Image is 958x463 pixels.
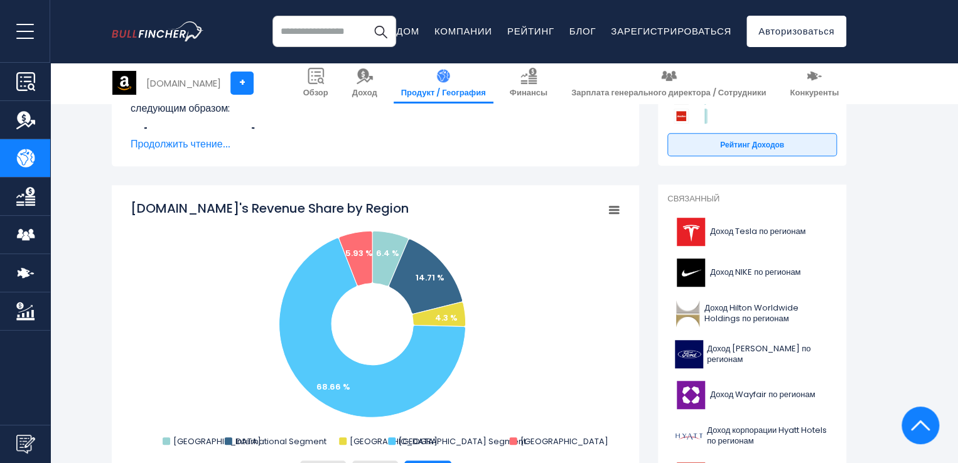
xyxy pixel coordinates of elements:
[667,215,837,249] a: Доход Tesla по регионам
[434,24,492,38] a: Компании
[112,21,203,41] img: логотип снегиря
[296,63,336,104] a: Обзор
[758,24,834,38] font: Авторизоваться
[143,126,258,141] font: [GEOGRAPHIC_DATA]:
[303,87,328,98] font: Обзор
[345,63,385,104] a: Доход
[258,126,360,141] font: 40,86 млрд долларов
[710,388,815,400] font: Доход Wayfair по регионам
[131,200,620,450] svg: Доля доходов Amazon.com по регионам
[235,435,326,447] text: International Segment
[710,266,800,278] font: Доход NIKE по регионам
[365,16,396,47] button: Поиск
[675,218,706,246] img: Логотип TSLA
[507,24,554,38] a: Рейтинг
[401,87,486,98] font: Продукт / География
[131,86,595,115] font: В 2024 финансовом году выручка [DOMAIN_NAME] по географическим регионам распределилась следующим ...
[674,109,689,124] img: Логотип конкурентов AutoZone
[239,75,245,90] font: +
[667,337,837,371] a: Доход [PERSON_NAME] по регионам
[746,16,846,47] a: Авторизоваться
[316,381,350,393] text: 68.66 %
[146,77,221,90] font: [DOMAIN_NAME]
[345,247,373,259] text: 5.93 %
[416,272,444,284] text: 14.71 %
[790,87,839,98] font: Конкуренты
[376,247,399,259] text: 6.4 %
[502,63,555,104] a: Финансы
[720,139,784,150] font: Рейтинг доходов
[667,378,837,412] a: Доход Wayfair по регионам
[112,71,136,95] img: Логотип AMZN
[396,24,419,38] a: Дом
[571,87,766,98] font: Зарплата генерального директора / Сотрудники
[510,87,547,98] font: Финансы
[394,63,493,104] a: Продукт / География
[435,312,458,324] text: 4.3 %
[399,435,526,447] text: [GEOGRAPHIC_DATA] Segment
[710,225,805,237] font: Доход Tesla по регионам
[131,200,409,217] tspan: [DOMAIN_NAME]'s Revenue Share by Region
[667,296,837,331] a: Доход Hilton Worldwide Holdings по регионам
[611,24,731,38] a: Зарегистрироваться
[675,258,706,287] img: Логотип НКЕ
[707,343,810,365] font: Доход [PERSON_NAME] по регионам
[667,255,837,290] a: Доход NIKE по регионам
[173,435,261,447] text: [GEOGRAPHIC_DATA]
[564,63,773,104] a: Зарплата генерального директора / Сотрудники
[707,424,827,447] font: Доход корпорации Hyatt Hotels по регионам
[131,137,230,151] font: Продолжить чтение...
[112,21,203,41] a: Перейти на домашнюю страницу
[782,63,846,104] a: Конкуренты
[352,87,377,98] font: Доход
[230,72,254,95] a: +
[520,435,608,447] text: [GEOGRAPHIC_DATA]
[667,193,719,205] font: Связанный
[675,340,703,368] img: Логотип F
[704,302,799,324] font: Доход Hilton Worldwide Holdings по регионам
[569,24,596,38] a: Блог
[675,422,703,450] img: Логотип H
[675,299,701,327] img: Логотип HLT
[667,133,837,157] a: Рейтинг доходов
[675,381,706,409] img: Логотип W
[350,435,438,447] text: [GEOGRAPHIC_DATA]
[667,418,837,453] a: Доход корпорации Hyatt Hotels по регионам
